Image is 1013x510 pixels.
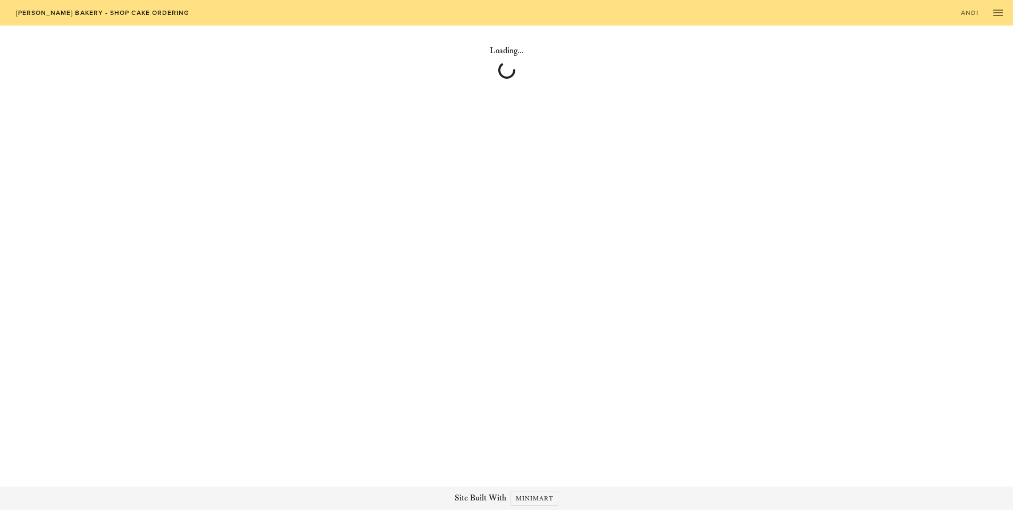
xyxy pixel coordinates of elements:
span: Minimart [515,495,554,503]
h4: Loading... [51,45,962,57]
a: [PERSON_NAME] Bakery - Shop Cake Ordering [9,5,196,20]
span: Andi [960,9,978,16]
span: Site Built With [455,492,506,505]
a: Andi [954,5,985,20]
span: [PERSON_NAME] Bakery - Shop Cake Ordering [15,9,189,16]
a: Minimart [510,491,559,506]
